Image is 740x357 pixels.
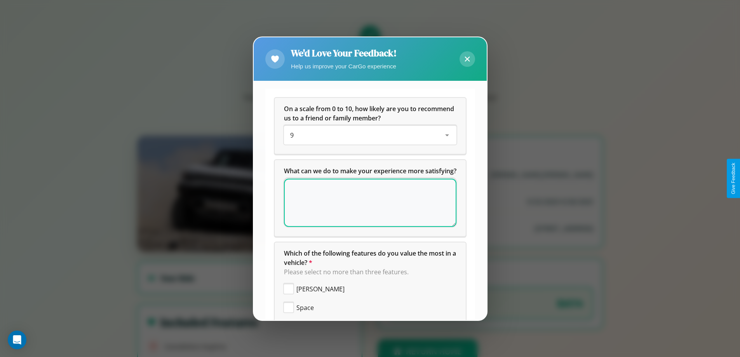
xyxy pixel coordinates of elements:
span: What can we do to make your experience more satisfying? [284,167,456,175]
h2: We'd Love Your Feedback! [291,47,397,59]
span: Which of the following features do you value the most in a vehicle? [284,249,458,267]
span: On a scale from 0 to 10, how likely are you to recommend us to a friend or family member? [284,104,456,122]
p: Help us improve your CarGo experience [291,61,397,71]
div: Open Intercom Messenger [8,331,26,349]
span: Space [296,303,314,312]
div: On a scale from 0 to 10, how likely are you to recommend us to a friend or family member? [284,126,456,145]
span: 9 [290,131,294,139]
span: Please select no more than three features. [284,268,409,276]
span: [PERSON_NAME] [296,284,345,294]
h5: On a scale from 0 to 10, how likely are you to recommend us to a friend or family member? [284,104,456,123]
div: Give Feedback [731,163,736,194]
div: On a scale from 0 to 10, how likely are you to recommend us to a friend or family member? [275,98,466,154]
